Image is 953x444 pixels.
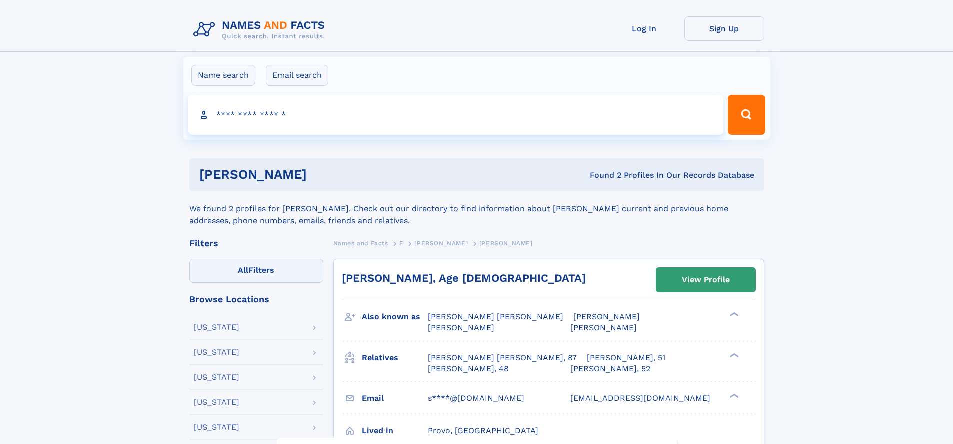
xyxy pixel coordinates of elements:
[194,323,239,331] div: [US_STATE]
[727,392,739,399] div: ❯
[570,323,637,332] span: [PERSON_NAME]
[362,349,428,366] h3: Relatives
[194,423,239,431] div: [US_STATE]
[399,237,403,249] a: F
[342,272,586,284] a: [PERSON_NAME], Age [DEMOGRAPHIC_DATA]
[448,170,754,181] div: Found 2 Profiles In Our Records Database
[362,308,428,325] h3: Also known as
[656,268,755,292] a: View Profile
[682,268,730,291] div: View Profile
[189,16,333,43] img: Logo Names and Facts
[604,16,684,41] a: Log In
[188,95,724,135] input: search input
[428,312,563,321] span: [PERSON_NAME] [PERSON_NAME]
[362,422,428,439] h3: Lived in
[684,16,764,41] a: Sign Up
[727,352,739,358] div: ❯
[728,95,765,135] button: Search Button
[189,239,323,248] div: Filters
[570,393,710,403] span: [EMAIL_ADDRESS][DOMAIN_NAME]
[189,191,764,227] div: We found 2 profiles for [PERSON_NAME]. Check out our directory to find information about [PERSON_...
[428,323,494,332] span: [PERSON_NAME]
[333,237,388,249] a: Names and Facts
[191,65,255,86] label: Name search
[428,363,509,374] a: [PERSON_NAME], 48
[199,168,448,181] h1: [PERSON_NAME]
[194,398,239,406] div: [US_STATE]
[362,390,428,407] h3: Email
[479,240,533,247] span: [PERSON_NAME]
[414,237,468,249] a: [PERSON_NAME]
[189,295,323,304] div: Browse Locations
[266,65,328,86] label: Email search
[399,240,403,247] span: F
[587,352,665,363] a: [PERSON_NAME], 51
[414,240,468,247] span: [PERSON_NAME]
[428,426,538,435] span: Provo, [GEOGRAPHIC_DATA]
[194,373,239,381] div: [US_STATE]
[727,311,739,318] div: ❯
[428,352,577,363] a: [PERSON_NAME] [PERSON_NAME], 87
[194,348,239,356] div: [US_STATE]
[189,259,323,283] label: Filters
[570,363,650,374] a: [PERSON_NAME], 52
[238,265,248,275] span: All
[573,312,640,321] span: [PERSON_NAME]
